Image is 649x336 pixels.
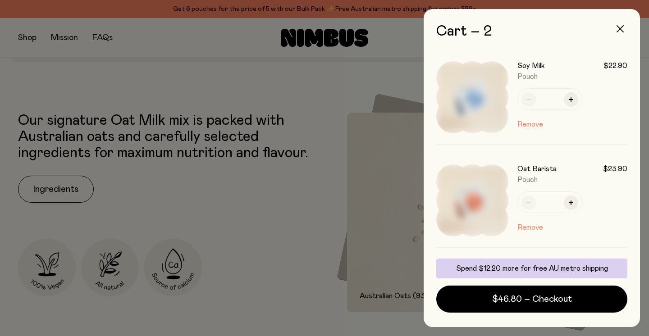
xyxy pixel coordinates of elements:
[436,286,627,313] button: $46.80 – Checkout
[517,176,538,183] span: Pouch
[517,73,538,80] span: Pouch
[517,164,557,173] h3: Oat Barista
[517,61,545,70] h3: Soy Milk
[517,119,543,130] button: Remove
[492,293,572,305] span: $46.80 – Checkout
[517,222,543,233] button: Remove
[603,164,627,173] span: $23.90
[442,264,622,273] p: Spend $12.20 more for free AU metro shipping
[436,23,627,40] h2: Cart – 2
[603,61,627,70] span: $22.90
[436,248,627,271] h3: Optional add-ons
